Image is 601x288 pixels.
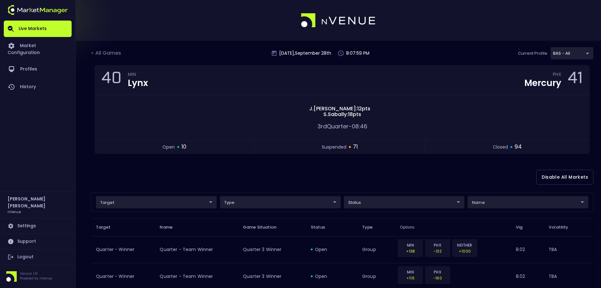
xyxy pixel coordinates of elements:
div: Lynx [128,79,148,88]
span: 94 [515,143,522,151]
span: open [162,144,175,150]
div: open [311,273,352,279]
p: -132 [429,248,446,254]
a: History [4,78,72,96]
a: Support [4,234,72,249]
p: PHX [429,242,446,248]
span: 08:46 [352,122,367,130]
div: Mercury [524,79,561,88]
div: < All Games [91,49,122,58]
span: suspended [322,144,346,150]
a: Profiles [4,60,72,78]
div: MIN [128,73,148,78]
div: open [311,246,352,253]
p: +116 [402,275,419,281]
h2: [PERSON_NAME] [PERSON_NAME] [8,195,68,209]
div: 40 [101,70,121,89]
a: Logout [4,249,72,265]
span: 71 [353,143,358,151]
div: target [96,196,217,208]
td: group [357,236,395,263]
th: Options [395,218,511,236]
span: Target [96,224,119,230]
p: MIN [402,242,419,248]
img: logo [8,5,68,15]
a: Market Configuration [4,37,72,60]
p: +138 [402,248,419,254]
span: J . [PERSON_NAME] : 12 pts [307,106,372,112]
a: Settings [4,218,72,234]
span: 10 [181,143,186,151]
span: Status [311,224,333,230]
button: Disable All Markets [536,170,593,185]
div: target [468,196,588,208]
td: 8.02 [511,236,544,263]
img: logo [301,13,376,28]
a: Live Markets [4,21,72,37]
div: target [344,196,465,208]
td: Quarter - Winner [91,236,155,263]
span: Name [160,224,181,230]
p: Powered by nVenue [20,276,52,281]
p: -160 [429,275,446,281]
span: Volatility [549,224,576,230]
td: Quarter - Team Winner [155,236,238,263]
p: NEITHER [456,242,473,248]
span: Game Situation [243,224,285,230]
div: 41 [568,70,583,89]
td: Quarter 3 Winner [238,236,306,263]
p: +1000 [456,248,473,254]
div: target [551,47,593,59]
p: Current Profile [518,50,547,57]
h3: nVenue [8,209,21,214]
p: 8:07:59 PM [346,50,369,57]
p: MIN [402,269,419,275]
span: Vig [516,224,531,230]
span: - [349,122,352,130]
span: closed [493,144,508,150]
p: PHX [429,269,446,275]
p: Version 1.31 [20,271,52,276]
span: 3rd Quarter [317,122,349,130]
div: target [220,196,341,208]
span: S . Sabally : 18 pts [321,112,363,117]
div: PHX [553,73,561,78]
span: Type [362,224,381,230]
div: Version 1.31Powered by nVenue [4,271,72,282]
p: [DATE] , September 28 th [279,50,331,57]
td: TBA [544,236,593,263]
